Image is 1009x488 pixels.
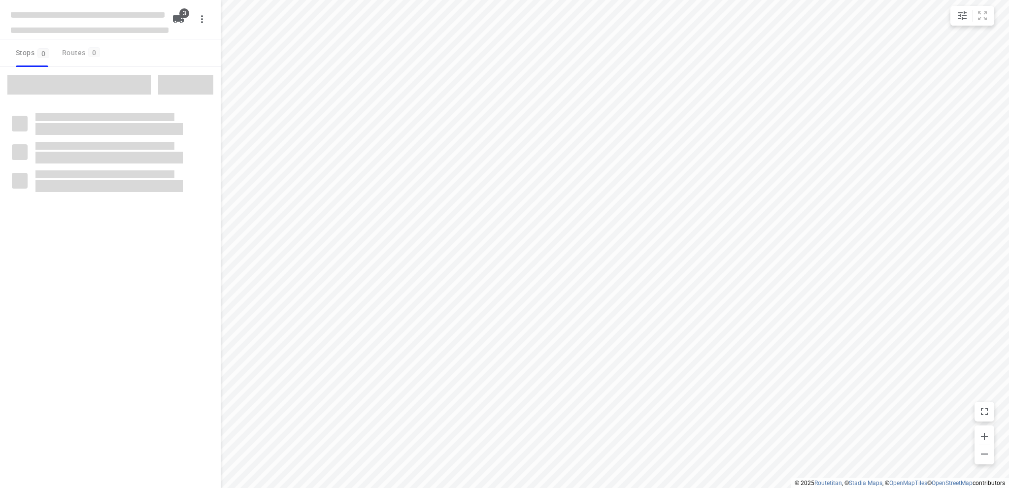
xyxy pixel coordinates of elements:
[932,480,973,487] a: OpenStreetMap
[889,480,927,487] a: OpenMapTiles
[814,480,842,487] a: Routetitan
[952,6,972,26] button: Map settings
[950,6,994,26] div: small contained button group
[795,480,1005,487] li: © 2025 , © , © © contributors
[849,480,882,487] a: Stadia Maps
